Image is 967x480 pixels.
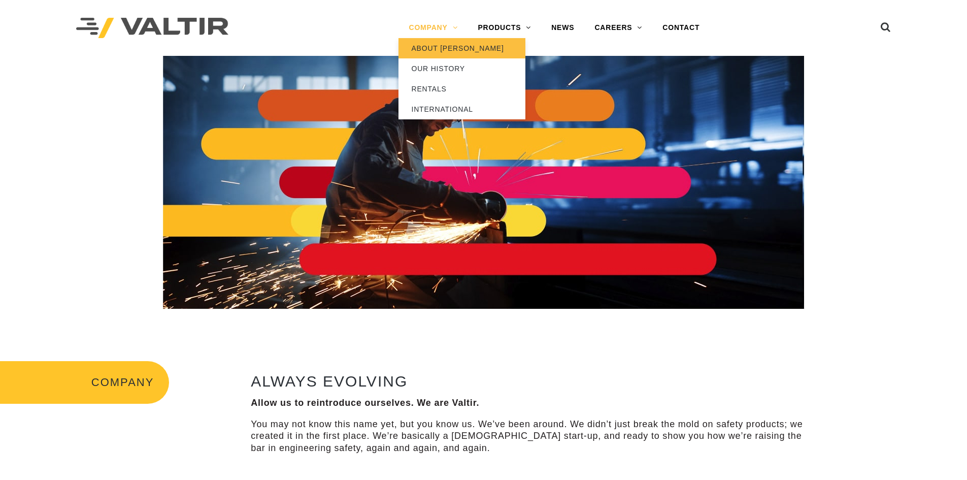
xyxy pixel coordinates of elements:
[652,18,710,38] a: CONTACT
[251,373,813,390] h2: ALWAYS EVOLVING
[541,18,584,38] a: NEWS
[398,79,525,99] a: RENTALS
[584,18,652,38] a: CAREERS
[251,419,813,454] p: You may not know this name yet, but you know us. We’ve been around. We didn’t just break the mold...
[76,18,228,39] img: Valtir
[251,398,479,408] strong: Allow us to reintroduce ourselves. We are Valtir.
[398,18,468,38] a: COMPANY
[398,99,525,119] a: INTERNATIONAL
[398,58,525,79] a: OUR HISTORY
[398,38,525,58] a: ABOUT [PERSON_NAME]
[468,18,541,38] a: PRODUCTS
